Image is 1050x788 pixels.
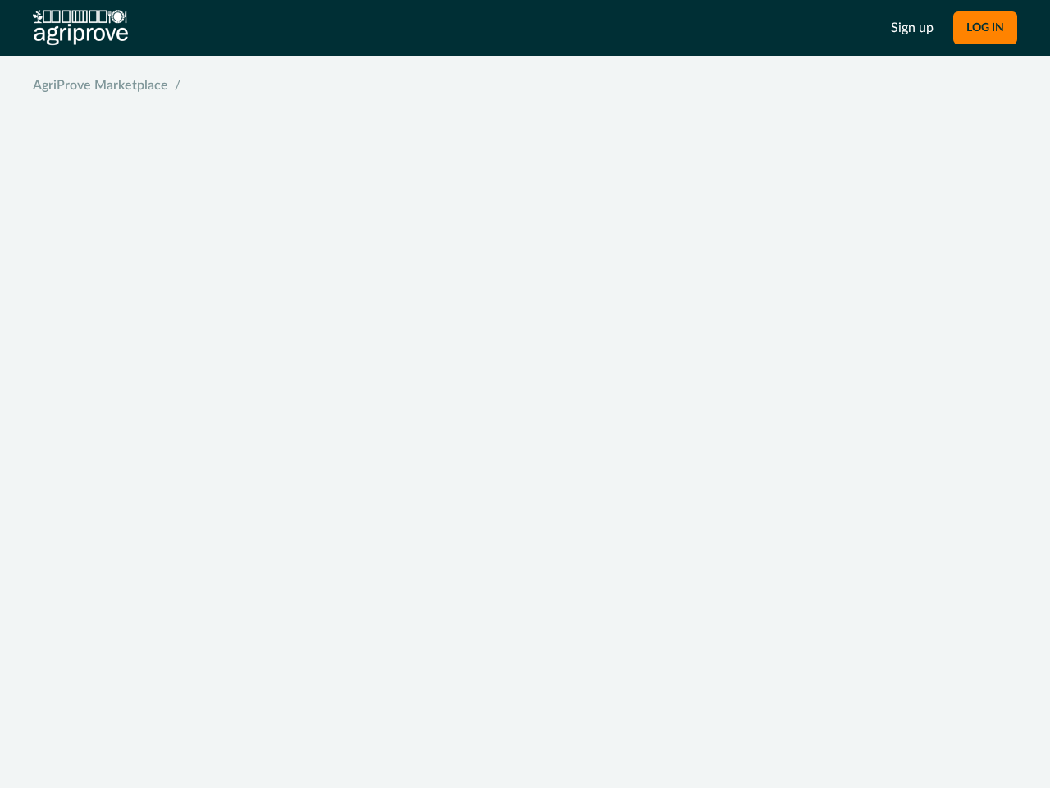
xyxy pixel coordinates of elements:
a: AgriProve Marketplace [33,76,168,95]
nav: breadcrumb [33,76,1017,95]
img: AgriProve logo [33,10,128,46]
span: / [175,76,180,95]
a: Sign up [891,18,934,38]
button: LOG IN [953,11,1017,44]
